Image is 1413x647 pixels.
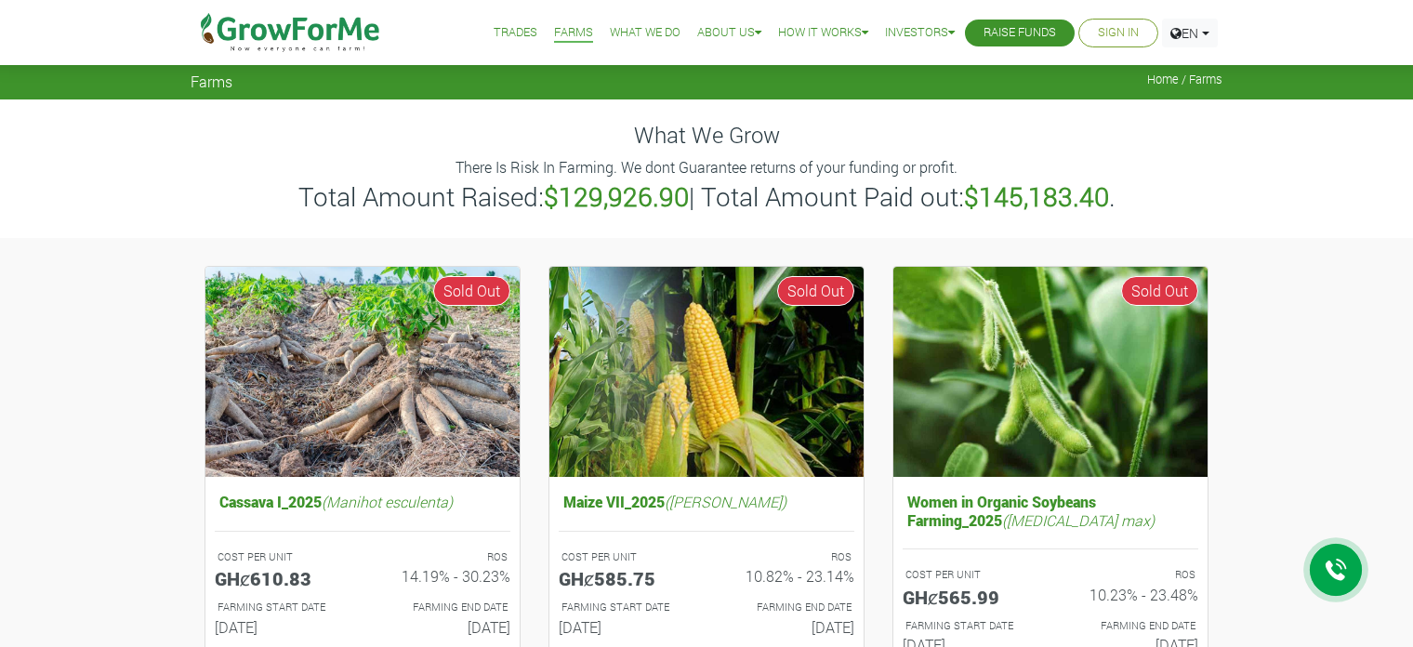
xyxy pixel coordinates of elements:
[193,181,1220,213] h3: Total Amount Raised: | Total Amount Paid out: .
[778,23,868,43] a: How it Works
[215,567,349,589] h5: GHȼ610.83
[494,23,537,43] a: Trades
[903,586,1037,608] h5: GHȼ565.99
[1067,618,1195,634] p: FARMING END DATE
[885,23,955,43] a: Investors
[1064,586,1198,603] h6: 10.23% - 23.48%
[610,23,680,43] a: What We Do
[559,567,693,589] h5: GHȼ585.75
[723,549,852,565] p: ROS
[215,618,349,636] h6: [DATE]
[1162,19,1218,47] a: EN
[665,492,786,511] i: ([PERSON_NAME])
[1067,567,1195,583] p: ROS
[191,73,232,90] span: Farms
[720,618,854,636] h6: [DATE]
[554,23,593,43] a: Farms
[984,23,1056,43] a: Raise Funds
[1098,23,1139,43] a: Sign In
[322,492,453,511] i: (Manihot esculenta)
[777,276,854,306] span: Sold Out
[379,549,508,565] p: ROS
[720,567,854,585] h6: 10.82% - 23.14%
[964,179,1109,214] b: $145,183.40
[903,488,1198,533] h5: Women in Organic Soybeans Farming_2025
[559,488,854,515] h5: Maize VII_2025
[723,600,852,615] p: FARMING END DATE
[218,600,346,615] p: FARMING START DATE
[376,567,510,585] h6: 14.19% - 30.23%
[905,618,1034,634] p: FARMING START DATE
[561,549,690,565] p: COST PER UNIT
[544,179,689,214] b: $129,926.90
[697,23,761,43] a: About Us
[1002,510,1155,530] i: ([MEDICAL_DATA] max)
[561,600,690,615] p: FARMING START DATE
[379,600,508,615] p: FARMING END DATE
[218,549,346,565] p: COST PER UNIT
[1147,73,1222,86] span: Home / Farms
[549,267,864,478] img: growforme image
[433,276,510,306] span: Sold Out
[559,618,693,636] h6: [DATE]
[893,267,1208,478] img: growforme image
[215,488,510,515] h5: Cassava I_2025
[193,156,1220,178] p: There Is Risk In Farming. We dont Guarantee returns of your funding or profit.
[905,567,1034,583] p: COST PER UNIT
[205,267,520,478] img: growforme image
[1121,276,1198,306] span: Sold Out
[376,618,510,636] h6: [DATE]
[191,122,1222,149] h4: What We Grow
